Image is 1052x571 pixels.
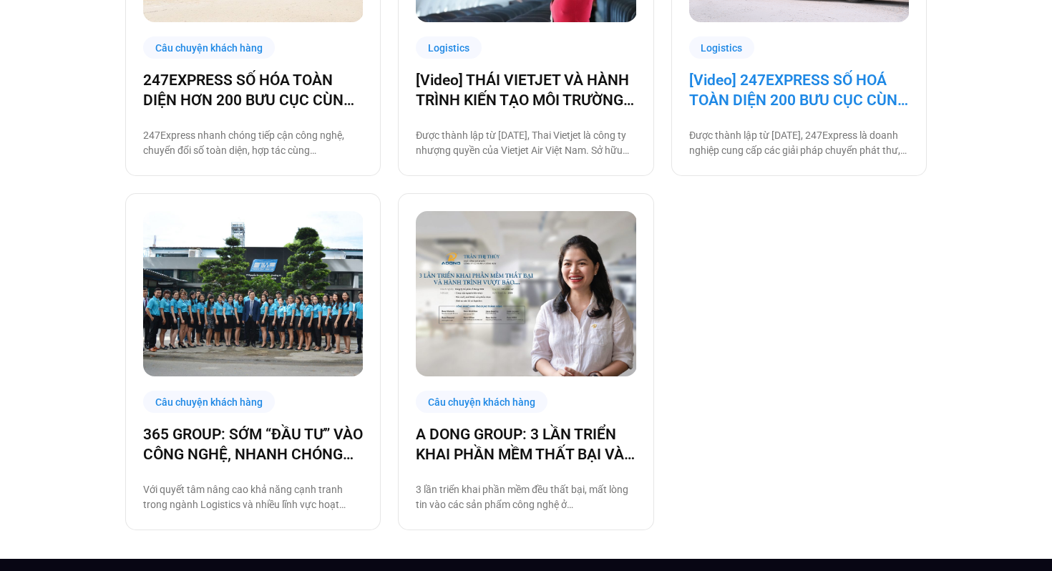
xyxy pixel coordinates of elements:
[416,391,547,413] div: Câu chuyện khách hàng
[416,128,635,158] p: Được thành lập từ [DATE], Thai Vietjet là công ty nhượng quyền của Vietjet Air Việt Nam. Sở hữu 1...
[143,128,363,158] p: 247Express nhanh chóng tiếp cận công nghệ, chuyển đổi số toàn diện, hợp tác cùng [DOMAIN_NAME] để...
[143,70,363,110] a: 247EXPRESS SỐ HÓA TOÀN DIỆN HƠN 200 BƯU CỤC CÙNG [DOMAIN_NAME]
[416,424,635,464] a: A DONG GROUP: 3 LẦN TRIỂN KHAI PHẦN MỀM THẤT BẠI VÀ HÀNH TRÌNH VƯỢT BÃO
[689,70,909,110] a: [Video] 247EXPRESS SỐ HOÁ TOÀN DIỆN 200 BƯU CỤC CÙNG [DOMAIN_NAME]
[143,424,363,464] a: 365 GROUP: SỚM “ĐẦU TƯ” VÀO CÔNG NGHỆ, NHANH CHÓNG “THU LỢI NHUẬN”
[143,482,363,512] p: Với quyết tâm nâng cao khả năng cạnh tranh trong ngành Logistics và nhiều lĩnh vực hoạt động khác...
[143,391,275,413] div: Câu chuyện khách hàng
[416,482,635,512] p: 3 lần triển khai phần mềm đều thất bại, mất lòng tin vào các sản phẩm công nghệ ở [GEOGRAPHIC_DAT...
[416,36,482,59] div: Logistics
[689,128,909,158] p: Được thành lập từ [DATE], 247Express là doanh nghiệp cung cấp các giải pháp chuyển phát thư, hàng...
[416,70,635,110] a: [Video] THÁI VIETJET VÀ HÀNH TRÌNH KIẾN TẠO MÔI TRƯỜNG LÀM VIỆC SỐ CÙNG [DOMAIN_NAME]
[689,36,755,59] div: Logistics
[143,36,275,59] div: Câu chuyện khách hàng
